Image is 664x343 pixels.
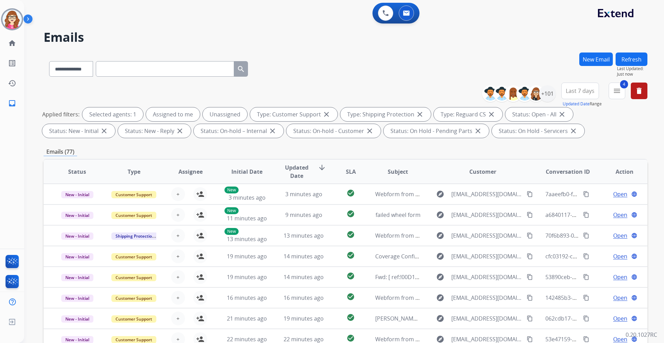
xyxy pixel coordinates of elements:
[492,124,584,138] div: Status: On Hold - Servicers
[469,168,496,176] span: Customer
[176,190,179,198] span: +
[44,147,77,156] p: Emails (77)
[229,194,266,201] span: 3 minutes ago
[346,168,356,176] span: SLA
[539,85,556,102] div: +101
[347,251,355,259] mat-icon: check_circle
[583,336,589,342] mat-icon: content_copy
[375,190,532,198] span: Webform from [EMAIL_ADDRESS][DOMAIN_NAME] on [DATE]
[61,253,93,260] span: New - Initial
[631,253,637,259] mat-icon: language
[635,87,643,95] mat-icon: delete
[61,191,93,198] span: New - Initial
[68,168,86,176] span: Status
[250,107,338,121] div: Type: Customer Support
[375,335,532,343] span: Webform from [EMAIL_ADDRESS][DOMAIN_NAME] on [DATE]
[347,293,355,301] mat-icon: check_circle
[583,212,589,218] mat-icon: content_copy
[545,211,652,219] span: a6840117-5630-4079-8814-0a6d6962cc8d
[227,315,267,322] span: 21 minutes ago
[569,127,578,135] mat-icon: close
[545,253,649,260] span: cfc03192-cc04-44e1-a25a-b2ccdd767821
[375,253,436,260] span: Coverage Confirmation
[388,168,408,176] span: Subject
[434,107,502,121] div: Type: Reguard CS
[286,124,381,138] div: Status: On-hold - Customer
[631,274,637,280] mat-icon: language
[171,208,185,222] button: +
[545,190,648,198] span: 7aaeefb0-f210-41e4-b33a-f06a9c4675a4
[237,65,245,73] mat-icon: search
[347,230,355,239] mat-icon: check_circle
[2,10,22,29] img: avatar
[118,124,191,138] div: Status: New - Reply
[451,252,523,260] span: [EMAIL_ADDRESS][DOMAIN_NAME]
[591,160,647,184] th: Action
[171,312,185,325] button: +
[284,253,324,260] span: 14 minutes ago
[347,210,355,218] mat-icon: check_circle
[171,249,185,263] button: +
[613,314,627,323] span: Open
[146,107,200,121] div: Assigned to me
[527,274,533,280] mat-icon: content_copy
[285,190,322,198] span: 3 minutes ago
[176,314,179,323] span: +
[176,127,184,135] mat-icon: close
[284,273,324,281] span: 14 minutes ago
[527,295,533,301] mat-icon: content_copy
[318,163,326,172] mat-icon: arrow_downward
[436,314,444,323] mat-icon: explore
[322,110,331,118] mat-icon: close
[111,274,156,281] span: Customer Support
[626,331,657,339] p: 0.20.1027RC
[281,163,313,180] span: Updated Date
[171,270,185,284] button: +
[111,315,156,323] span: Customer Support
[347,189,355,197] mat-icon: check_circle
[176,273,179,281] span: +
[631,232,637,239] mat-icon: language
[546,168,590,176] span: Conversation ID
[196,211,204,219] mat-icon: person_add
[436,294,444,302] mat-icon: explore
[631,336,637,342] mat-icon: language
[620,80,628,88] span: 4
[451,190,523,198] span: [EMAIL_ADDRESS][DOMAIN_NAME]
[42,110,80,118] p: Applied filters:
[451,211,523,219] span: [EMAIL_ADDRESS][DOMAIN_NAME]
[42,124,115,138] div: Status: New - Initial
[583,315,589,322] mat-icon: content_copy
[505,107,573,121] div: Status: Open - All
[583,232,589,239] mat-icon: content_copy
[613,294,627,302] span: Open
[613,190,627,198] span: Open
[451,231,523,240] span: [EMAIL_ADDRESS][DOMAIN_NAME]
[451,273,523,281] span: [EMAIL_ADDRESS][DOMAIN_NAME]
[436,211,444,219] mat-icon: explore
[436,231,444,240] mat-icon: explore
[171,291,185,305] button: +
[100,127,108,135] mat-icon: close
[171,229,185,242] button: +
[128,168,140,176] span: Type
[631,191,637,197] mat-icon: language
[284,315,324,322] span: 19 minutes ago
[609,83,625,99] button: 4
[566,89,594,92] span: Last 7 days
[227,253,267,260] span: 19 minutes ago
[111,253,156,260] span: Customer Support
[82,107,143,121] div: Selected agents: 1
[545,294,652,302] span: 142485b3-5794-4eab-bfa6-98511b7282a5
[61,315,93,323] span: New - Initial
[8,39,16,47] mat-icon: home
[375,273,484,281] span: Fwd: [ ref:!00D1I02L1Qo.!500Uj0kgT1V:ref ]
[196,273,204,281] mat-icon: person_add
[527,232,533,239] mat-icon: content_copy
[61,212,93,219] span: New - Initial
[375,232,532,239] span: Webform from [EMAIL_ADDRESS][DOMAIN_NAME] on [DATE]
[196,314,204,323] mat-icon: person_add
[558,110,566,118] mat-icon: close
[545,335,653,343] span: 53e47159-dd37-4805-a9d2-97ad3cca84a2
[284,335,324,343] span: 22 minutes ago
